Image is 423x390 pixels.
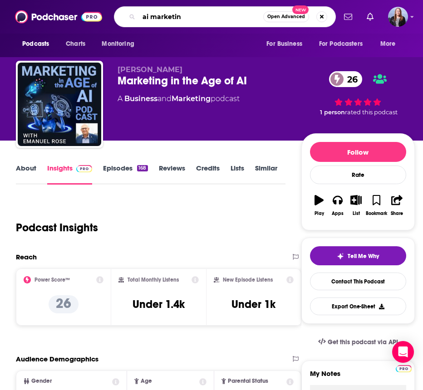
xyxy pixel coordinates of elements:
[196,164,220,185] a: Credits
[292,5,309,14] span: New
[313,35,376,53] button: open menu
[76,165,92,172] img: Podchaser Pro
[311,331,405,353] a: Get this podcast via API
[310,246,406,265] button: tell me why sparkleTell Me Why
[310,142,406,162] button: Follow
[255,164,277,185] a: Similar
[353,211,360,216] div: List
[231,297,275,311] h3: Under 1k
[310,189,329,222] button: Play
[388,7,408,27] img: User Profile
[329,71,362,87] a: 26
[388,189,406,222] button: Share
[231,164,244,185] a: Lists
[328,189,347,222] button: Apps
[263,11,309,22] button: Open AdvancedNew
[159,164,185,185] a: Reviews
[15,8,102,25] img: Podchaser - Follow, Share and Rate Podcasts
[34,277,70,283] h2: Power Score™
[16,35,61,53] button: open menu
[228,378,268,384] span: Parental Status
[340,9,356,24] a: Show notifications dropdown
[320,109,345,116] span: 1 person
[172,94,211,103] a: Marketing
[337,253,344,260] img: tell me why sparkle
[266,38,302,50] span: For Business
[49,295,79,313] p: 26
[363,9,377,24] a: Show notifications dropdown
[310,273,406,290] a: Contact This Podcast
[128,277,179,283] h2: Total Monthly Listens
[66,38,85,50] span: Charts
[391,211,403,216] div: Share
[124,94,157,103] a: Business
[388,7,408,27] span: Logged in as annarice
[18,63,101,146] img: Marketing in the Age of AI
[47,164,92,185] a: InsightsPodchaser Pro
[60,35,91,53] a: Charts
[319,38,363,50] span: For Podcasters
[332,211,344,216] div: Apps
[315,211,324,216] div: Play
[141,378,152,384] span: Age
[114,6,336,27] div: Search podcasts, credits, & more...
[345,109,398,116] span: rated this podcast
[22,38,49,50] span: Podcasts
[348,253,379,260] span: Tell Me Why
[365,189,388,222] button: Bookmark
[347,189,365,222] button: List
[374,35,407,53] button: open menu
[310,369,406,385] label: My Notes
[267,15,305,19] span: Open Advanced
[31,378,52,384] span: Gender
[380,38,396,50] span: More
[133,297,185,311] h3: Under 1.4k
[16,253,37,261] h2: Reach
[16,221,98,234] h1: Podcast Insights
[338,71,362,87] span: 26
[102,38,134,50] span: Monitoring
[16,355,98,363] h2: Audience Demographics
[118,93,240,104] div: A podcast
[392,341,414,363] div: Open Intercom Messenger
[310,166,406,184] div: Rate
[103,164,148,185] a: Episodes168
[366,211,387,216] div: Bookmark
[328,338,398,346] span: Get this podcast via API
[137,165,148,171] div: 168
[388,7,408,27] button: Show profile menu
[139,10,263,24] input: Search podcasts, credits, & more...
[223,277,273,283] h2: New Episode Listens
[260,35,314,53] button: open menu
[396,364,412,372] a: Pro website
[396,365,412,372] img: Podchaser Pro
[157,94,172,103] span: and
[95,35,146,53] button: open menu
[118,65,182,74] span: [PERSON_NAME]
[16,164,36,185] a: About
[301,65,415,122] div: 26 1 personrated this podcast
[310,297,406,315] button: Export One-Sheet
